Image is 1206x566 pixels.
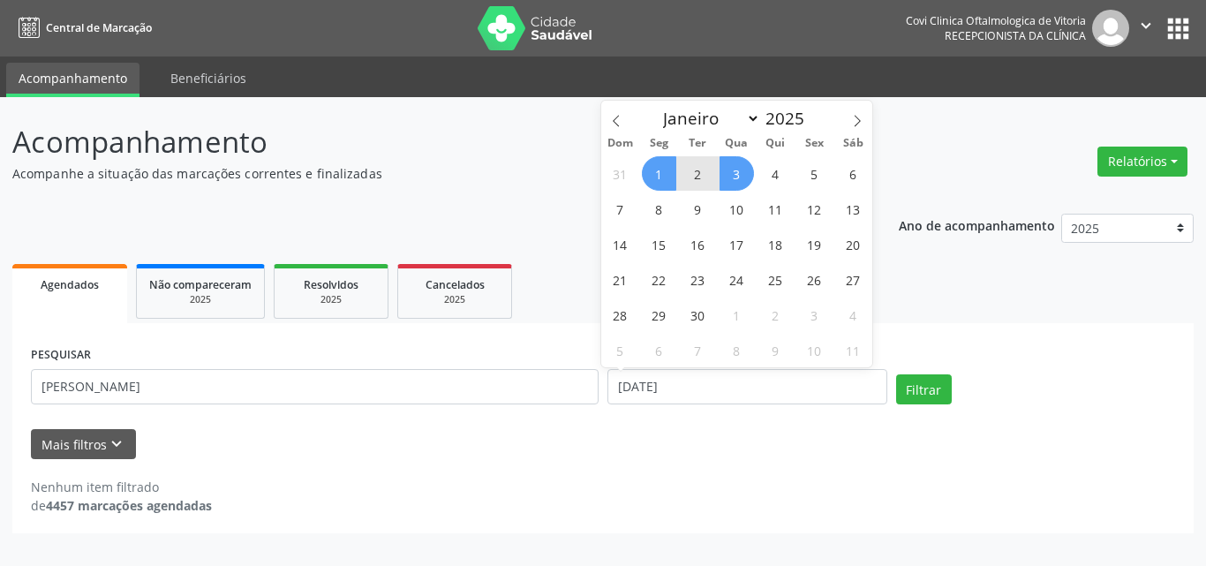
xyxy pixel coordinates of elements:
[12,13,152,42] a: Central de Marcação
[426,277,485,292] span: Cancelados
[797,156,832,191] span: Setembro 5, 2025
[31,369,599,404] input: Nome, código do beneficiário ou CPF
[411,293,499,306] div: 2025
[603,156,637,191] span: Agosto 31, 2025
[758,156,793,191] span: Setembro 4, 2025
[758,262,793,297] span: Setembro 25, 2025
[603,298,637,332] span: Setembro 28, 2025
[797,192,832,226] span: Setembro 12, 2025
[655,106,761,131] select: Month
[642,333,676,367] span: Outubro 6, 2025
[149,277,252,292] span: Não compareceram
[304,277,358,292] span: Resolvidos
[149,293,252,306] div: 2025
[720,298,754,332] span: Outubro 1, 2025
[603,262,637,297] span: Setembro 21, 2025
[720,227,754,261] span: Setembro 17, 2025
[1097,147,1187,177] button: Relatórios
[945,28,1086,43] span: Recepcionista da clínica
[1163,13,1194,44] button: apps
[681,333,715,367] span: Outubro 7, 2025
[46,20,152,35] span: Central de Marcação
[12,120,840,164] p: Acompanhamento
[603,333,637,367] span: Outubro 5, 2025
[797,298,832,332] span: Outubro 3, 2025
[31,478,212,496] div: Nenhum item filtrado
[681,227,715,261] span: Setembro 16, 2025
[896,374,952,404] button: Filtrar
[797,333,832,367] span: Outubro 10, 2025
[836,192,871,226] span: Setembro 13, 2025
[41,277,99,292] span: Agendados
[158,63,259,94] a: Beneficiários
[717,138,756,149] span: Qua
[836,227,871,261] span: Setembro 20, 2025
[836,262,871,297] span: Setembro 27, 2025
[681,156,715,191] span: Setembro 2, 2025
[758,192,793,226] span: Setembro 11, 2025
[6,63,139,97] a: Acompanhamento
[681,192,715,226] span: Setembro 9, 2025
[678,138,717,149] span: Ter
[642,156,676,191] span: Setembro 1, 2025
[31,342,91,369] label: PESQUISAR
[12,164,840,183] p: Acompanhe a situação das marcações correntes e finalizadas
[607,369,887,404] input: Selecione um intervalo
[642,227,676,261] span: Setembro 15, 2025
[836,333,871,367] span: Outubro 11, 2025
[720,192,754,226] span: Setembro 10, 2025
[31,429,136,460] button: Mais filtroskeyboard_arrow_down
[603,192,637,226] span: Setembro 7, 2025
[758,333,793,367] span: Outubro 9, 2025
[1092,10,1129,47] img: img
[601,138,640,149] span: Dom
[899,214,1055,236] p: Ano de acompanhamento
[720,156,754,191] span: Setembro 3, 2025
[795,138,833,149] span: Sex
[287,293,375,306] div: 2025
[760,107,818,130] input: Year
[642,298,676,332] span: Setembro 29, 2025
[1136,16,1156,35] i: 
[681,262,715,297] span: Setembro 23, 2025
[758,298,793,332] span: Outubro 2, 2025
[1129,10,1163,47] button: 
[906,13,1086,28] div: Covi Clinica Oftalmologica de Vitoria
[642,192,676,226] span: Setembro 8, 2025
[797,227,832,261] span: Setembro 19, 2025
[720,262,754,297] span: Setembro 24, 2025
[681,298,715,332] span: Setembro 30, 2025
[756,138,795,149] span: Qui
[642,262,676,297] span: Setembro 22, 2025
[46,497,212,514] strong: 4457 marcações agendadas
[836,298,871,332] span: Outubro 4, 2025
[836,156,871,191] span: Setembro 6, 2025
[107,434,126,454] i: keyboard_arrow_down
[720,333,754,367] span: Outubro 8, 2025
[31,496,212,515] div: de
[758,227,793,261] span: Setembro 18, 2025
[797,262,832,297] span: Setembro 26, 2025
[603,227,637,261] span: Setembro 14, 2025
[833,138,872,149] span: Sáb
[639,138,678,149] span: Seg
